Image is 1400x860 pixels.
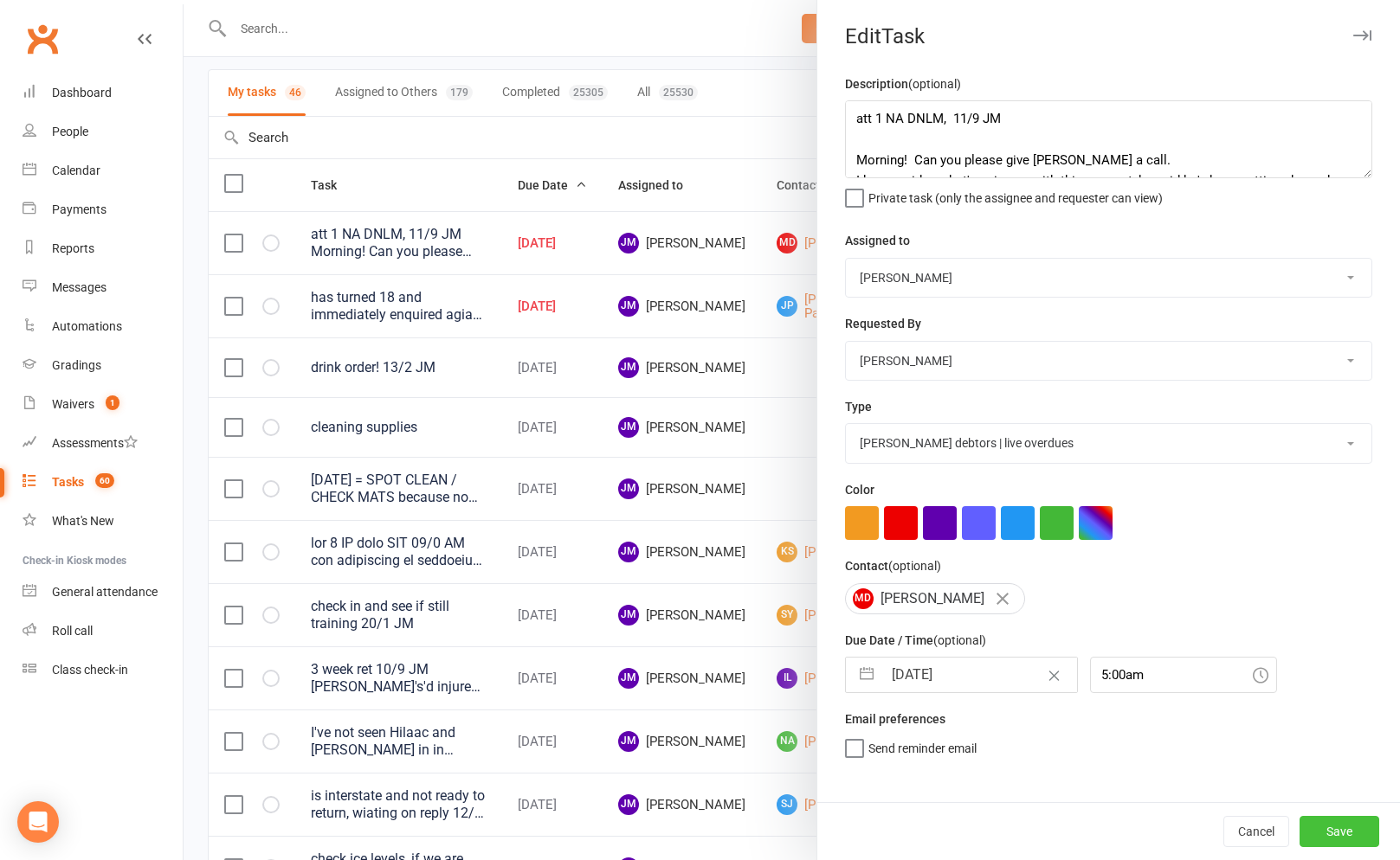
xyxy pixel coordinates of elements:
span: 60 [95,473,114,488]
div: Assessments [52,436,138,450]
button: Clear Date [1039,658,1069,691]
div: Dashboard [52,86,112,99]
div: Reports [52,241,94,255]
button: Save [1300,816,1379,847]
a: Tasks 60 [23,463,183,502]
div: Gradings [52,358,101,372]
a: Payments [23,190,183,229]
span: MD [853,588,874,609]
a: Roll call [23,612,183,651]
a: General attendance kiosk mode [23,573,183,612]
div: Tasks [52,475,84,489]
a: Assessments [23,424,183,463]
div: Edit Task [817,24,1400,48]
span: Send reminder email [868,735,977,755]
small: (optional) [888,559,941,573]
a: Waivers 1 [23,385,183,424]
div: Open Intercom Messenger [17,801,59,843]
label: Requested By [845,314,921,333]
a: Calendar [23,151,183,190]
label: Due Date / Time [845,631,986,650]
div: Automations [52,319,122,333]
div: Calendar [52,164,100,177]
div: General attendance [52,585,158,599]
a: Automations [23,307,183,346]
a: Gradings [23,346,183,385]
div: Payments [52,202,106,216]
div: People [52,125,88,138]
small: (optional) [908,77,961,91]
div: What's New [52,514,114,528]
label: Contact [845,556,941,575]
label: Email preferences [845,709,945,728]
label: Color [845,480,874,499]
div: Messages [52,280,106,294]
a: Clubworx [21,17,64,61]
a: Messages [23,268,183,307]
a: Class kiosk mode [23,651,183,690]
span: Private task (only the assignee and requester can view) [868,185,1163,205]
a: What's New [23,502,183,541]
button: Cancel [1223,816,1289,847]
a: Dashboard [23,74,183,112]
label: Type [845,397,872,416]
a: Reports [23,229,183,268]
label: Description [845,74,961,93]
div: [PERSON_NAME] [845,583,1025,614]
span: 1 [106,395,119,410]
a: People [23,112,183,151]
div: Waivers [52,397,94,411]
textarea: att 1 NA DNLM, 11/9 JM Morning! Can you please give [PERSON_NAME] a call. I have no idea what's g... [845,100,1372,178]
small: (optional) [933,633,986,647]
div: Class check-in [52,663,128,677]
label: Assigned to [845,231,910,250]
div: Roll call [52,624,93,638]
